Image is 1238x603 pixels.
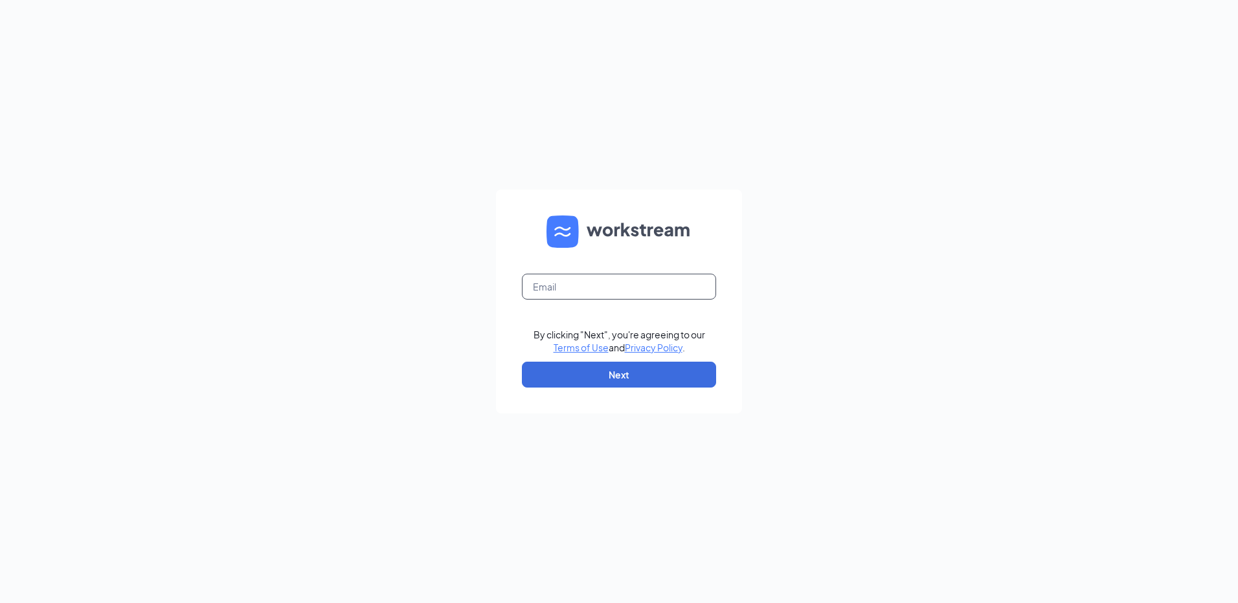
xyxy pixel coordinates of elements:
a: Terms of Use [554,342,609,353]
img: WS logo and Workstream text [546,215,692,248]
input: Email [522,274,716,300]
div: By clicking "Next", you're agreeing to our and . [534,328,705,354]
button: Next [522,362,716,388]
a: Privacy Policy [625,342,682,353]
